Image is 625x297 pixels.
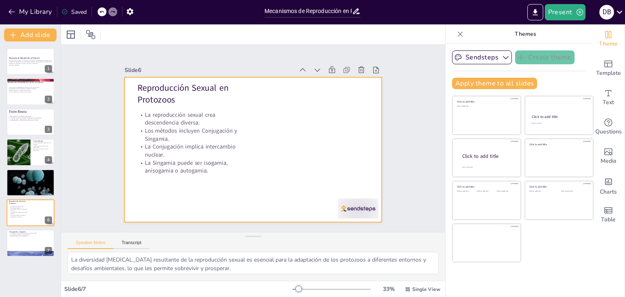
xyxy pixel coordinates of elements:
[45,216,52,224] div: 6
[7,78,55,105] div: https://cdn.sendsteps.com/images/logo/sendsteps_logo_white.pnghttps://cdn.sendsteps.com/images/lo...
[596,69,621,78] span: Template
[6,5,55,18] button: My Library
[9,57,40,59] strong: Mecanismos de Reproducción en Protozoos
[457,185,515,188] div: Click to add title
[33,140,52,142] p: Fisión Múltiple
[9,214,28,217] p: La Singamia puede ser isogamia, anisogamia o autogamia.
[8,117,44,119] p: La división puede ser irregular, longitudinal o transversal.
[462,153,514,160] div: Click to add title
[8,115,44,117] p: Fisión Binaria es el método más común.
[457,190,475,192] div: Click to add text
[68,240,114,249] button: Speaker Notes
[9,209,28,212] p: Los métodos incluyen Conjugación y Singamia.
[592,54,625,83] div: Add ready made slides
[9,109,31,114] p: Fisión Binaria
[9,175,52,177] p: Permite la reproducción en condiciones específicas.
[114,240,150,249] button: Transcript
[9,170,52,173] p: Gemación
[125,66,294,74] div: Slide 6
[592,200,625,229] div: Add a table
[592,112,625,142] div: Get real-time input from your audience
[452,50,512,64] button: Sendsteps
[545,4,586,20] button: Present
[467,24,584,44] p: Themes
[531,122,586,124] div: Click to add text
[8,87,51,88] p: La reproducción [DEMOGRAPHIC_DATA] es común en protozoos.
[4,28,57,41] button: Add slide
[9,233,52,234] p: La Conjugación implica intercambio de material nuclear.
[86,30,96,39] span: Position
[137,159,240,175] p: La Singamia puede ser isogamia, anisogamia o autogamia.
[7,139,55,166] div: https://cdn.sendsteps.com/images/logo/sendsteps_logo_white.pnghttps://cdn.sendsteps.com/images/lo...
[9,205,28,208] p: La reproducción sexual crea descendencia diversa.
[379,285,398,293] div: 33 %
[137,82,240,106] p: Reproducción Sexual en Protozoos
[592,142,625,171] div: Add images, graphics, shapes or video
[9,172,52,174] p: La Gemación es un mecanismo menos común.
[7,48,55,75] div: https://cdn.sendsteps.com/images/logo/sendsteps_logo_white.pnghttps://cdn.sendsteps.com/images/lo...
[529,142,588,146] div: Click to add title
[527,4,543,20] button: Export to PowerPoint
[8,119,44,121] p: La adaptación a diferentes entornos es crucial.
[61,8,87,16] div: Saved
[45,96,52,103] div: 2
[457,105,515,107] div: Click to add text
[8,81,51,84] p: Reproducción [DEMOGRAPHIC_DATA] en Protozoos
[9,60,52,64] p: Esta presentación explora los mecanismos de reproducción [DEMOGRAPHIC_DATA] y sexual en protozoos...
[457,100,515,103] div: Click to add title
[532,114,586,119] div: Click to add title
[7,169,55,196] div: https://cdn.sendsteps.com/images/logo/sendsteps_logo_white.pnghttps://cdn.sendsteps.com/images/lo...
[9,231,52,233] p: Conjugación y Singamia
[477,190,495,192] div: Click to add text
[45,247,52,254] div: 7
[8,88,51,90] p: Los métodos incluyen Fisión Binaria, Múltiple y Gemación.
[8,91,51,93] p: La Fisión Múltiple es característica de parásitos.
[599,4,614,20] button: D B
[462,166,514,168] div: Click to add body
[137,111,240,127] p: La reproducción sexual crea descendencia diversa.
[9,212,28,214] p: La Conjugación implica intercambio nuclear.
[9,64,52,66] p: Generated with [URL]
[561,190,587,192] div: Click to add text
[9,236,52,237] p: Existen diferentes tipos de Singamia.
[497,190,515,192] div: Click to add text
[68,252,439,274] textarea: La diversidad [MEDICAL_DATA] resultante de la reproducción sexual es esencial para la adaptación ...
[45,186,52,194] div: 5
[8,90,51,91] p: La Fisión Binaria es el método más frecuente.
[45,126,52,133] div: 3
[452,78,537,89] button: Apply theme to all slides
[592,171,625,200] div: Add charts and graphs
[45,65,52,72] div: 1
[601,157,616,166] span: Media
[412,286,440,293] span: Single View
[592,24,625,54] div: Change the overall theme
[137,143,240,159] p: La Conjugación implica intercambio nuclear.
[529,190,555,192] div: Click to add text
[9,234,52,236] p: La Singamia resulta en un cigoto diploide.
[599,5,614,20] div: D B
[64,28,77,41] div: Layout
[9,174,52,175] p: Involucra la formación de una pequeña yema.
[7,229,55,256] div: 7
[264,5,352,17] input: Insert title
[9,200,28,205] p: Reproducción Sexual en Protozoos
[64,285,293,293] div: Slide 6 / 7
[529,185,588,188] div: Click to add title
[7,199,55,226] div: https://cdn.sendsteps.com/images/logo/sendsteps_logo_white.pnghttps://cdn.sendsteps.com/images/lo...
[595,127,622,136] span: Questions
[45,156,52,164] div: 4
[600,188,617,197] span: Charts
[137,127,240,143] p: Los métodos incluyen Conjugación y Singamia.
[603,98,614,107] span: Text
[601,215,616,224] span: Table
[7,109,55,135] div: Fisión BinariaFisión Binaria es el método más común.La división puede ser irregular, longitudinal...
[515,50,575,64] button: Create theme
[599,39,618,48] span: Theme
[592,83,625,112] div: Add text boxes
